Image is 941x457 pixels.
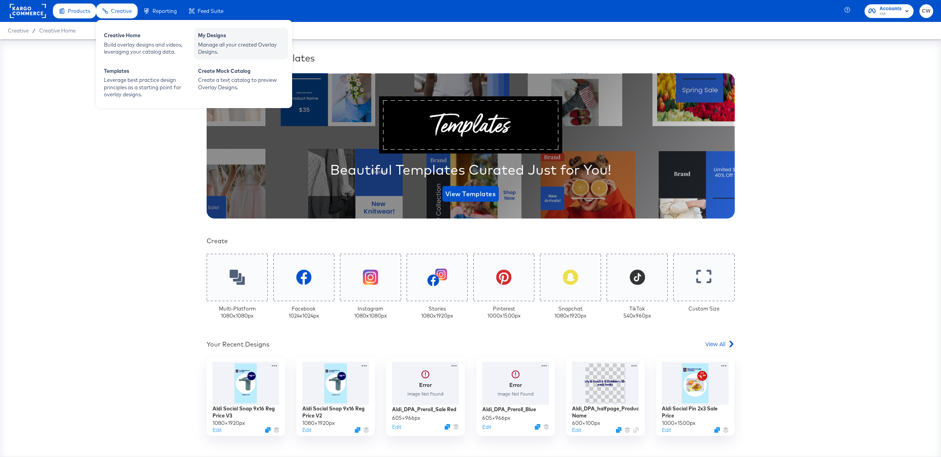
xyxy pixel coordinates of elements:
[386,358,465,436] div: ErrorImage Not FoundAldi_DPA_Preroll_Sale Red605×966pxEditDuplicate
[421,305,453,320] div: Stories 1080 x 1920 px
[879,11,902,17] span: Aldi
[265,427,271,433] svg: Duplicate
[616,427,621,433] svg: Duplicate
[662,419,696,427] div: 1000 × 1500 px
[442,186,499,202] button: View Templates
[213,405,279,419] div: Aldi Social Snap 9x16 Reg Price V3
[487,305,521,320] div: Pinterest 1000 x 1500 px
[705,340,735,351] a: View All
[656,358,734,436] div: Aldi Social Pin 2x3 Sale Price1000×1500pxEditDuplicate
[919,4,933,18] button: CW
[923,7,930,16] span: CW
[572,419,600,427] div: 600 × 100 px
[572,405,639,419] div: Aldi_DPA_halfpage_Product Name
[207,340,269,349] div: Your Recent Designs
[662,405,728,419] div: Aldi Social Pin 2x3 Sale Price
[302,419,335,427] div: 1080 × 1920 px
[879,5,902,13] span: Accounts
[296,358,375,436] div: Aldi Social Snap 9x16 Reg Price V21080×1920pxEditDuplicate
[445,424,450,430] svg: Duplicate
[482,414,510,422] div: 605 × 966 px
[392,414,420,422] div: 605 × 966 px
[476,358,555,436] div: ErrorImage Not FoundAldi_DPA_Preroll_Blue605×966pxEditDuplicate
[213,419,245,427] div: 1080 × 1920 px
[39,27,76,34] a: Creative Home
[68,8,90,14] span: Products
[482,406,536,413] div: Aldi_DPA_Preroll_Blue
[153,8,177,14] span: Reporting
[482,423,491,431] button: Edit
[535,424,540,430] svg: Duplicate
[207,358,285,436] div: Aldi Social Snap 9x16 Reg Price V31080×1920pxEditDuplicate
[633,427,639,433] svg: Link
[688,305,719,312] div: Custom Size
[198,8,223,14] span: Feed Suite
[662,426,671,434] button: Edit
[714,427,720,433] svg: Duplicate
[302,405,369,419] div: Aldi Social Snap 9x16 Reg Price V2
[330,160,611,179] div: Beautiful Templates Curated Just for You!
[572,426,581,434] button: Edit
[554,305,587,320] div: Snapchat 1080 x 1920 px
[29,27,39,34] span: /
[8,27,29,34] span: Creative
[865,4,914,18] button: AccountsAldi
[392,406,456,413] div: Aldi_DPA_Preroll_Sale Red
[213,426,222,434] button: Edit
[355,427,360,433] svg: Duplicate
[566,358,645,436] div: Aldi_DPA_halfpage_Product Name600×100pxEditDuplicate
[207,51,735,65] div: Your Custom Templates
[354,305,387,320] div: Instagram 1080 x 1080 px
[445,188,496,199] span: View Templates
[219,305,256,320] div: Multi-Platform 1080 x 1080 px
[207,237,735,246] div: Create
[705,340,725,348] span: View All
[302,426,311,434] button: Edit
[289,305,319,320] div: Facebook 1024 x 1024 px
[111,8,132,14] span: Creative
[392,423,401,431] button: Edit
[623,305,651,320] div: TikTok 540 x 960 px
